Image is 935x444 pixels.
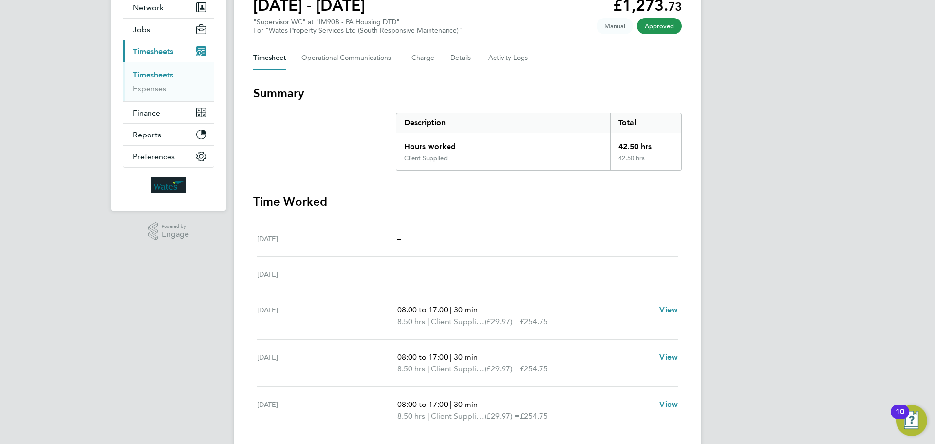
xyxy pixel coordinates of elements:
[397,411,425,421] span: 8.50 hrs
[133,108,160,117] span: Finance
[123,177,214,193] a: Go to home page
[133,3,164,12] span: Network
[411,46,435,70] button: Charge
[257,399,397,422] div: [DATE]
[123,40,214,62] button: Timesheets
[257,269,397,280] div: [DATE]
[257,304,397,328] div: [DATE]
[450,400,452,409] span: |
[133,47,173,56] span: Timesheets
[485,411,520,421] span: (£29.97) =
[257,351,397,375] div: [DATE]
[257,233,397,245] div: [DATE]
[123,124,214,145] button: Reports
[427,411,429,421] span: |
[253,85,682,101] h3: Summary
[450,352,452,362] span: |
[253,26,462,35] div: For "Wates Property Services Ltd (South Responsive Maintenance)"
[610,113,681,133] div: Total
[431,410,485,422] span: Client Supplied
[151,177,186,193] img: wates-logo-retina.png
[301,46,396,70] button: Operational Communications
[488,46,529,70] button: Activity Logs
[659,304,678,316] a: View
[659,305,678,314] span: View
[485,317,520,326] span: (£29.97) =
[659,352,678,362] span: View
[454,305,478,314] span: 30 min
[123,19,214,40] button: Jobs
[485,364,520,373] span: (£29.97) =
[397,317,425,326] span: 8.50 hrs
[397,305,448,314] span: 08:00 to 17:00
[610,133,681,154] div: 42.50 hrs
[397,400,448,409] span: 08:00 to 17:00
[133,25,150,34] span: Jobs
[454,400,478,409] span: 30 min
[397,270,401,279] span: –
[454,352,478,362] span: 30 min
[450,305,452,314] span: |
[896,405,927,436] button: Open Resource Center, 10 new notifications
[162,222,189,231] span: Powered by
[253,194,682,210] h3: Time Worked
[133,130,161,139] span: Reports
[659,400,678,409] span: View
[133,84,166,93] a: Expenses
[431,363,485,375] span: Client Supplied
[520,364,548,373] span: £254.75
[659,399,678,410] a: View
[123,62,214,101] div: Timesheets
[896,412,904,425] div: 10
[397,352,448,362] span: 08:00 to 17:00
[253,46,286,70] button: Timesheet
[148,222,189,241] a: Powered byEngage
[637,18,682,34] span: This timesheet has been approved.
[427,317,429,326] span: |
[162,231,189,239] span: Engage
[396,133,610,154] div: Hours worked
[133,152,175,161] span: Preferences
[597,18,633,34] span: This timesheet was manually created.
[253,18,462,35] div: "Supervisor WC" at "IM90B - PA Housing DTD"
[397,364,425,373] span: 8.50 hrs
[431,316,485,328] span: Client Supplied
[133,70,173,79] a: Timesheets
[427,364,429,373] span: |
[610,154,681,170] div: 42.50 hrs
[520,317,548,326] span: £254.75
[123,146,214,167] button: Preferences
[397,234,401,243] span: –
[396,113,682,171] div: Summary
[396,113,610,133] div: Description
[404,154,448,162] div: Client Supplied
[123,102,214,123] button: Finance
[520,411,548,421] span: £254.75
[450,46,473,70] button: Details
[659,351,678,363] a: View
